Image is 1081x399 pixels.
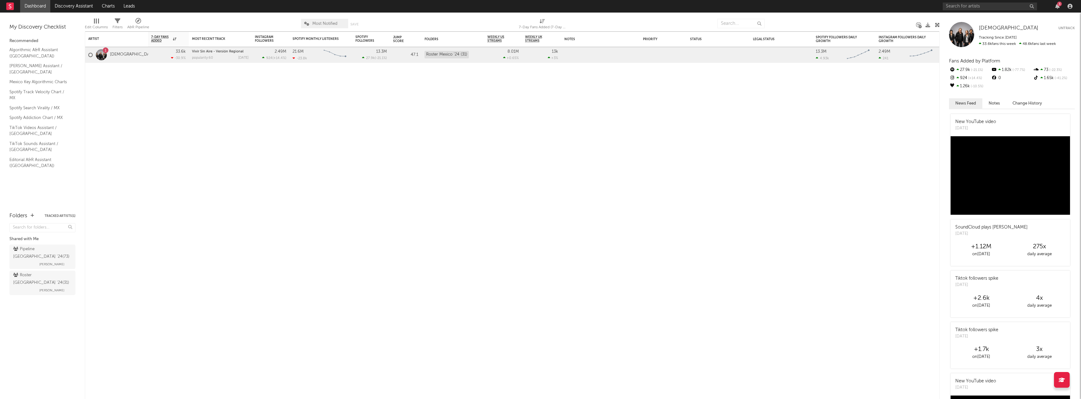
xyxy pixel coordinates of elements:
div: Vivir Sin Aire - Versión Regional [192,50,249,53]
div: Instagram Followers [255,35,277,43]
div: Roster [GEOGRAPHIC_DATA] '24 ( 31 ) [13,272,70,287]
div: +2.6k [952,294,1010,302]
button: Notes [982,98,1006,109]
div: [DATE] [238,56,249,60]
span: Most Notified [312,22,337,26]
button: News Feed [949,98,982,109]
a: Spotify Addiction Chart / MX [9,114,69,121]
div: 275 x [1010,243,1068,251]
div: 3 [1057,2,1062,6]
a: [PERSON_NAME] Assistant / [GEOGRAPHIC_DATA] [9,62,69,75]
button: Tracked Artists(1) [45,214,75,218]
div: on [DATE] [952,251,1010,258]
div: Most Recent Track [192,37,239,41]
div: 8.01M [508,50,519,54]
span: [PERSON_NAME] [39,287,64,294]
div: 13k [552,50,558,54]
div: 1.26k [949,82,991,90]
div: +1.12M [952,243,1010,251]
div: 27.9k [949,66,991,74]
div: Status [690,37,731,41]
div: on [DATE] [952,302,1010,310]
span: 33.6k fans this week [979,42,1016,46]
div: 3 x [1010,346,1068,353]
div: [DATE] [955,333,998,340]
div: 13.3M [376,50,387,54]
button: Save [350,23,359,26]
div: 2.49M [275,50,286,54]
a: [DEMOGRAPHIC_DATA] [979,25,1038,31]
div: Folders [425,37,472,41]
a: Mexico Key Algorithmic Charts [9,78,69,85]
div: Artist [88,37,135,41]
div: Tiktok followers spike [955,327,998,333]
a: Editorial A&R Assistant ([GEOGRAPHIC_DATA]) [9,156,69,169]
div: Instagram Followers Daily Growth [879,35,926,43]
div: [DATE] [955,231,1028,237]
div: Pipeline [GEOGRAPHIC_DATA] '24 ( 73 ) [13,245,70,261]
button: 3 [1055,4,1060,9]
span: 7-Day Fans Added [151,35,171,43]
div: Roster Mexico '24 (31) [425,51,469,58]
div: 4 x [1010,294,1068,302]
span: -77.7 % [1012,68,1025,72]
input: Search for folders... [9,223,75,232]
button: Untrack [1058,25,1075,31]
span: +14.4 % [273,57,285,60]
div: Tiktok followers spike [955,275,998,282]
svg: Chart title [907,47,935,63]
div: 73 [1033,66,1075,74]
div: Filters [112,16,123,34]
span: -10.5 % [970,85,983,88]
div: Notes [564,37,627,41]
div: daily average [1010,251,1068,258]
div: 13.3M [816,50,826,54]
svg: Chart title [321,47,349,63]
div: 2.49M [879,50,890,54]
span: -21.1 % [376,57,386,60]
div: [DATE] [955,385,996,391]
svg: Chart title [844,47,872,63]
div: Recommended [9,37,75,45]
div: ( ) [362,56,387,60]
div: 7-Day Fans Added (7-Day Fans Added) [519,16,566,34]
div: My Discovery Checklist [9,24,75,31]
div: 7-Day Fans Added (7-Day Fans Added) [519,24,566,31]
button: Change History [1006,98,1048,109]
div: +0.65 % [503,56,519,60]
div: Legal Status [753,37,794,41]
span: Tracking Since: [DATE] [979,36,1017,40]
input: Search for artists [943,3,1037,10]
a: [DEMOGRAPHIC_DATA] [110,52,156,57]
div: ( ) [262,56,286,60]
a: Pipeline [GEOGRAPHIC_DATA] '24(73)[PERSON_NAME] [9,245,75,269]
div: +3 % [548,56,558,60]
span: -21.1 % [970,68,983,72]
span: 48.6k fans last week [979,42,1056,46]
span: Fans Added by Platform [949,59,1000,63]
span: Weekly US Streams [487,35,509,43]
div: -30.9 % [171,56,186,60]
span: -41.2 % [1054,77,1067,80]
div: Spotify Followers Daily Growth [816,35,863,43]
div: [DATE] [955,282,998,288]
span: 27.9k [366,57,375,60]
div: SoundCloud plays [PERSON_NAME] [955,224,1028,231]
div: -23.8k [293,56,307,60]
input: Search... [717,19,765,28]
div: 241 [879,56,888,60]
div: 1.65k [1033,74,1075,82]
div: 21.6M [293,50,304,54]
div: Filters [112,24,123,31]
div: 0 [991,74,1033,82]
a: TikTok Videos Assistant / [GEOGRAPHIC_DATA] [9,124,69,137]
div: Spotify Followers [355,35,377,43]
div: Priority [643,37,668,41]
a: TikTok Sounds Assistant / [GEOGRAPHIC_DATA] [9,140,69,153]
div: 1.82k [991,66,1033,74]
span: +14.4 % [967,77,982,80]
a: Roster [GEOGRAPHIC_DATA] '24(31)[PERSON_NAME] [9,271,75,295]
div: A&R Pipeline [127,24,149,31]
a: Vivir Sin Aire - Versión Regional [192,50,244,53]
